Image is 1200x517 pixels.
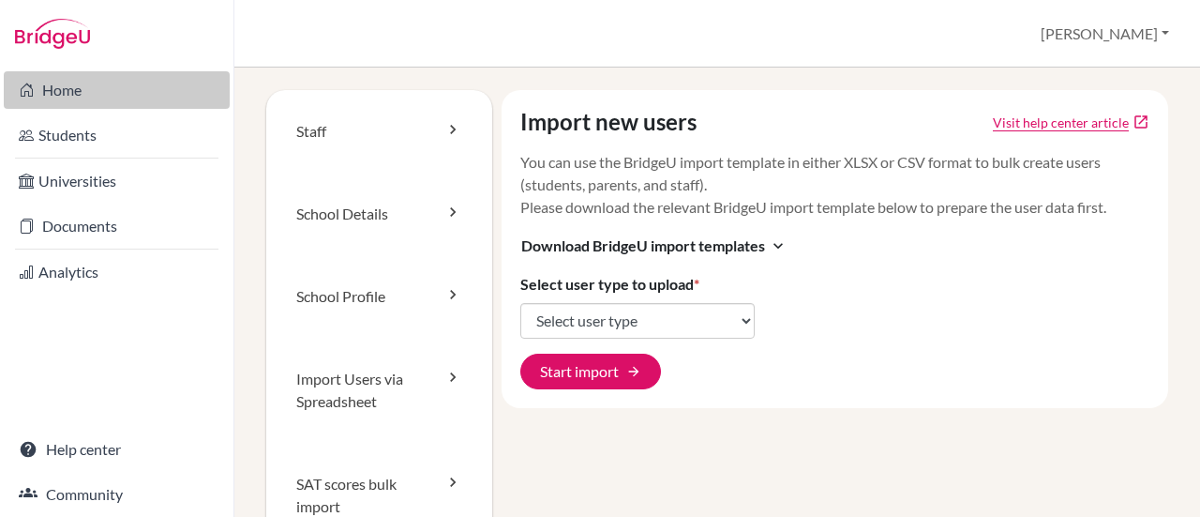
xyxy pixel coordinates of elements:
[4,116,230,154] a: Students
[266,90,492,173] a: Staff
[520,109,697,136] h4: Import new users
[266,173,492,255] a: School Details
[520,151,1150,219] p: You can use the BridgeU import template in either XLSX or CSV format to bulk create users (studen...
[4,253,230,291] a: Analytics
[626,364,641,379] span: arrow_forward
[520,234,788,258] button: Download BridgeU import templatesexpand_more
[520,273,699,296] label: Select user type to upload
[4,476,230,513] a: Community
[1132,114,1149,130] a: open_in_new
[4,431,230,468] a: Help center
[993,113,1129,132] a: Click to open Tracking student registration article in a new tab
[4,207,230,245] a: Documents
[521,235,765,257] span: Download BridgeU import templates
[15,19,90,49] img: Bridge-U
[266,338,492,443] a: Import Users via Spreadsheet
[266,255,492,338] a: School Profile
[4,162,230,200] a: Universities
[4,71,230,109] a: Home
[1032,16,1177,52] button: [PERSON_NAME]
[520,354,661,389] button: Start import
[769,236,787,255] i: expand_more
